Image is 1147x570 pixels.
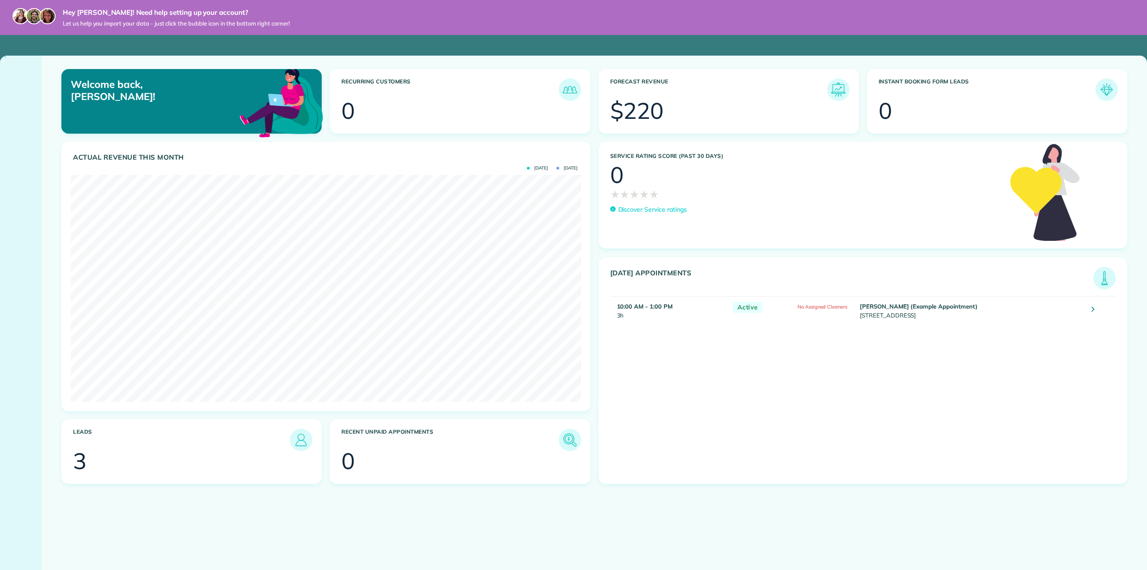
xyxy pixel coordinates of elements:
span: No Assigned Cleaners [798,304,847,310]
img: michelle-19f622bdf1676172e81f8f8fba1fb50e276960ebfe0243fe18214015130c80e4.jpg [39,8,56,24]
img: icon_leads-1bed01f49abd5b7fead27621c3d59655bb73ed531f8eeb49469d10e621d6b896.png [292,431,310,449]
h3: Forecast Revenue [610,78,827,101]
strong: 10:00 AM - 1:00 PM [617,303,673,310]
h3: [DATE] Appointments [610,269,1094,289]
div: 0 [879,100,892,122]
span: ★ [610,186,620,202]
h3: Actual Revenue this month [73,153,581,161]
h3: Recurring Customers [341,78,558,101]
span: ★ [630,186,639,202]
img: icon_form_leads-04211a6a04a5b2264e4ee56bc0799ec3eb69b7e499cbb523a139df1d13a81ae0.png [1098,81,1116,99]
td: [STREET_ADDRESS] [858,296,1085,325]
span: ★ [639,186,649,202]
a: Discover Service ratings [610,205,687,214]
img: maria-72a9807cf96188c08ef61303f053569d2e2a8a1cde33d635c8a3ac13582a053d.jpg [13,8,29,24]
span: ★ [620,186,630,202]
p: Discover Service ratings [618,205,687,214]
div: 3 [73,450,86,472]
strong: Hey [PERSON_NAME]! Need help setting up your account? [63,8,290,17]
span: Let us help you import your data - just click the bubble icon in the bottom right corner! [63,20,290,27]
img: dashboard_welcome-42a62b7d889689a78055ac9021e634bf52bae3f8056760290aed330b23ab8690.png [238,59,325,146]
h3: Service Rating score (past 30 days) [610,153,1002,159]
span: [DATE] [527,166,548,170]
h3: Instant Booking Form Leads [879,78,1095,101]
div: $220 [610,100,664,122]
div: 0 [610,164,624,186]
div: 0 [341,100,355,122]
img: icon_todays_appointments-901f7ab196bb0bea1936b74009e4eb5ffbc2d2711fa7634e0d609ed5ef32b18b.png [1095,269,1113,287]
p: Welcome back, [PERSON_NAME]! [71,78,240,102]
img: icon_forecast_revenue-8c13a41c7ed35a8dcfafea3cbb826a0462acb37728057bba2d056411b612bbbe.png [829,81,847,99]
span: Active [733,302,763,313]
img: jorge-587dff0eeaa6aab1f244e6dc62b8924c3b6ad411094392a53c71c6c4a576187d.jpg [26,8,42,24]
span: ★ [649,186,659,202]
img: icon_unpaid_appointments-47b8ce3997adf2238b356f14209ab4cced10bd1f174958f3ca8f1d0dd7fffeee.png [561,431,579,449]
img: icon_recurring_customers-cf858462ba22bcd05b5a5880d41d6543d210077de5bb9ebc9590e49fd87d84ed.png [561,81,579,99]
div: 0 [341,450,355,472]
h3: Recent unpaid appointments [341,429,558,451]
td: 3h [610,296,729,325]
span: [DATE] [556,166,578,170]
strong: [PERSON_NAME] (Example Appointment) [860,303,978,310]
h3: Leads [73,429,290,451]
